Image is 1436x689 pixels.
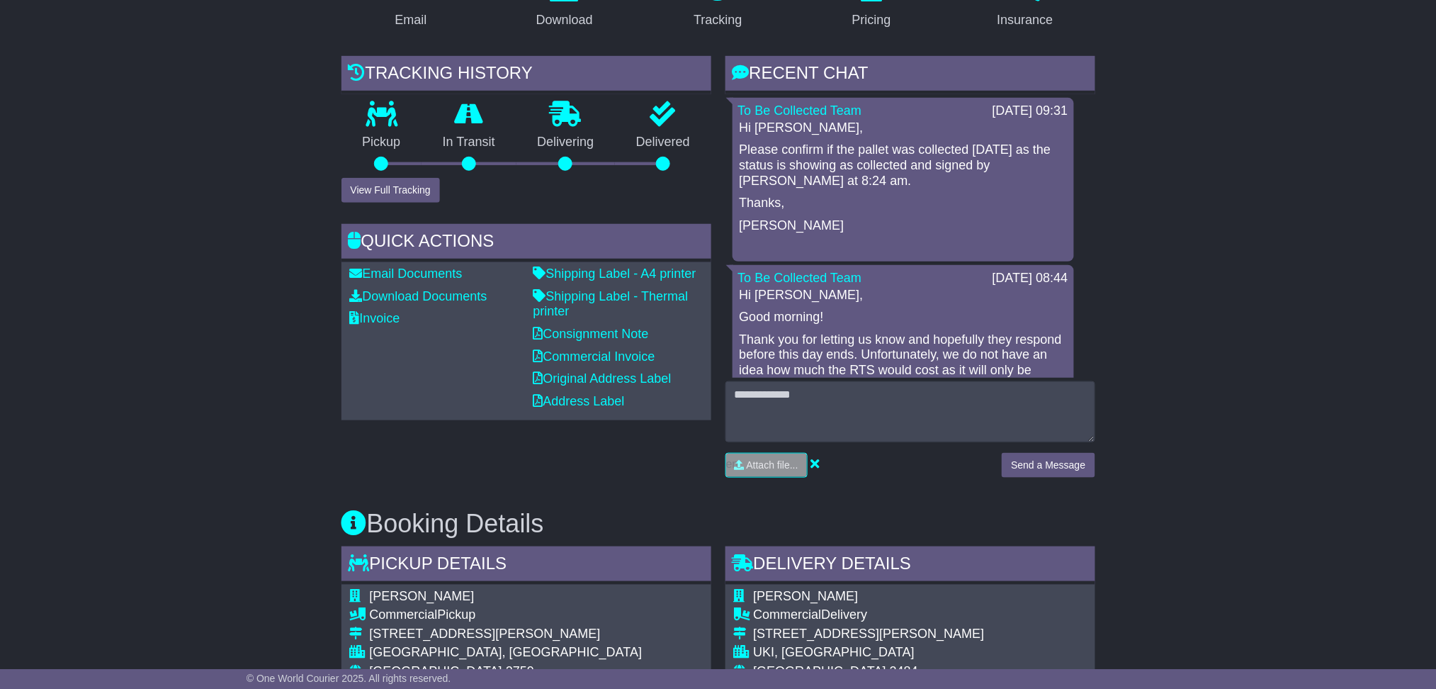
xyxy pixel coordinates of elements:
div: UKI, [GEOGRAPHIC_DATA] [754,645,985,661]
p: Hi [PERSON_NAME], [740,288,1067,303]
a: Shipping Label - Thermal printer [533,289,689,319]
div: Delivery [754,607,985,623]
p: Hi [PERSON_NAME], [740,121,1067,136]
div: Email [395,11,426,30]
div: Tracking [694,11,742,30]
a: Commercial Invoice [533,349,655,364]
span: 2759 [506,664,534,678]
p: In Transit [422,135,516,150]
h3: Booking Details [341,510,1095,538]
a: Original Address Label [533,371,672,386]
div: [STREET_ADDRESS][PERSON_NAME] [754,627,985,642]
div: [GEOGRAPHIC_DATA], [GEOGRAPHIC_DATA] [370,645,643,661]
p: Pickup [341,135,422,150]
div: [STREET_ADDRESS][PERSON_NAME] [370,627,643,642]
div: Tracking history [341,56,711,94]
div: Quick Actions [341,224,711,262]
p: [PERSON_NAME] [740,218,1067,234]
span: 2484 [890,664,918,678]
a: Consignment Note [533,327,649,341]
span: Commercial [754,607,822,622]
div: [DATE] 08:44 [993,271,1068,286]
button: View Full Tracking [341,178,440,203]
div: Insurance [997,11,1053,30]
p: Good morning! [740,310,1067,325]
div: [DATE] 09:31 [993,103,1068,119]
div: RECENT CHAT [725,56,1095,94]
div: Pricing [852,11,891,30]
span: [PERSON_NAME] [754,589,859,603]
span: Commercial [370,607,438,622]
a: Invoice [350,311,400,325]
a: Address Label [533,394,625,408]
div: Pickup Details [341,547,711,585]
a: Shipping Label - A4 printer [533,267,696,281]
a: Download Documents [350,289,487,303]
p: Please confirm if the pallet was collected [DATE] as the status is showing as collected and signe... [740,142,1067,189]
p: Delivered [615,135,711,150]
p: Thank you for letting us know and hopefully they respond before this day ends. Unfortunately, we ... [740,332,1067,393]
a: To Be Collected Team [738,103,862,118]
div: Delivery Details [725,547,1095,585]
span: [PERSON_NAME] [370,589,475,603]
div: Download [536,11,593,30]
button: Send a Message [1002,453,1095,478]
p: Delivering [516,135,616,150]
div: Pickup [370,607,643,623]
a: Email Documents [350,267,463,281]
span: [GEOGRAPHIC_DATA] [370,664,502,678]
a: To Be Collected Team [738,271,862,285]
p: Thanks, [740,196,1067,211]
span: [GEOGRAPHIC_DATA] [754,664,886,678]
span: © One World Courier 2025. All rights reserved. [247,673,451,684]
